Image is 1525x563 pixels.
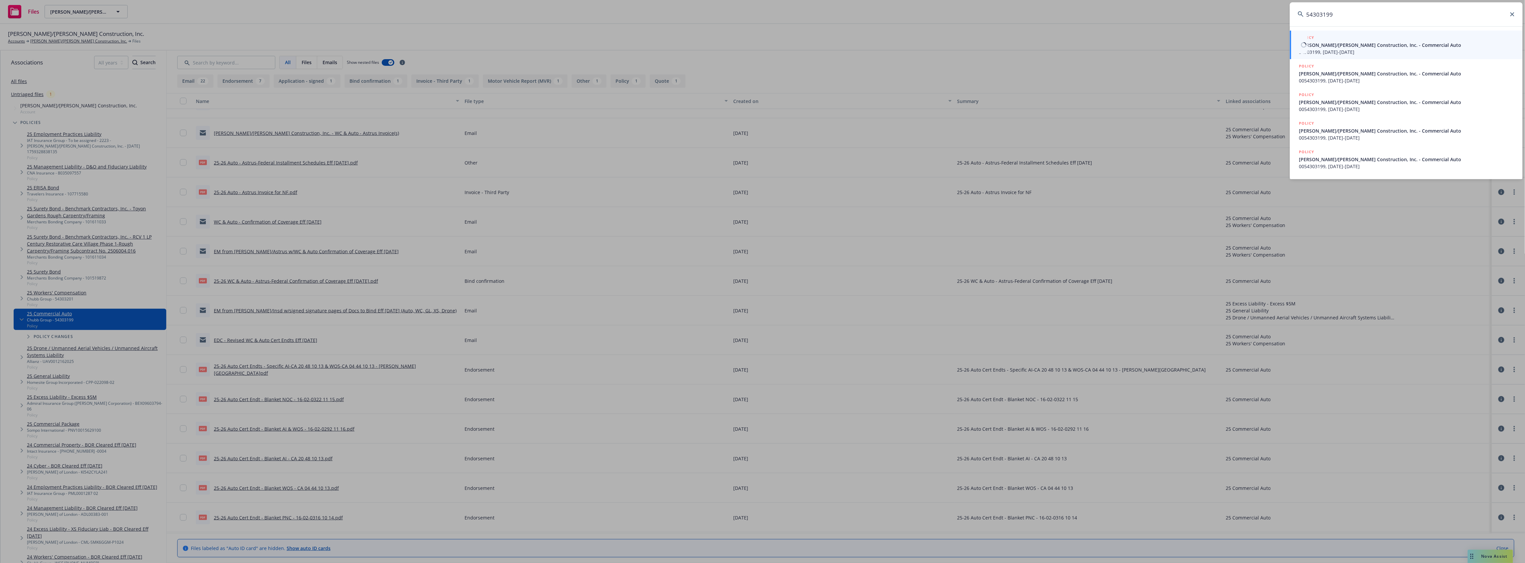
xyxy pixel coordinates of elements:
[1299,99,1515,106] span: [PERSON_NAME]/[PERSON_NAME] Construction, Inc. - Commercial Auto
[1299,127,1515,134] span: [PERSON_NAME]/[PERSON_NAME] Construction, Inc. - Commercial Auto
[1299,134,1515,141] span: 0054303199, [DATE]-[DATE]
[1299,149,1315,155] h5: POLICY
[1299,77,1515,84] span: 0054303199, [DATE]-[DATE]
[1290,116,1523,145] a: POLICY[PERSON_NAME]/[PERSON_NAME] Construction, Inc. - Commercial Auto0054303199, [DATE]-[DATE]
[1290,145,1523,173] a: POLICY[PERSON_NAME]/[PERSON_NAME] Construction, Inc. - Commercial Auto0054303199, [DATE]-[DATE]
[1299,49,1515,56] span: 54303199, [DATE]-[DATE]
[1290,59,1523,88] a: POLICY[PERSON_NAME]/[PERSON_NAME] Construction, Inc. - Commercial Auto0054303199, [DATE]-[DATE]
[1299,156,1515,163] span: [PERSON_NAME]/[PERSON_NAME] Construction, Inc. - Commercial Auto
[1299,106,1515,113] span: 0054303199, [DATE]-[DATE]
[1299,91,1315,98] h5: POLICY
[1299,120,1315,127] h5: POLICY
[1299,70,1515,77] span: [PERSON_NAME]/[PERSON_NAME] Construction, Inc. - Commercial Auto
[1290,88,1523,116] a: POLICY[PERSON_NAME]/[PERSON_NAME] Construction, Inc. - Commercial Auto0054303199, [DATE]-[DATE]
[1299,42,1515,49] span: [PERSON_NAME]/[PERSON_NAME] Construction, Inc. - Commercial Auto
[1299,34,1315,41] h5: POLICY
[1299,163,1515,170] span: 0054303199, [DATE]-[DATE]
[1299,63,1315,69] h5: POLICY
[1290,2,1523,26] input: Search...
[1290,31,1523,59] a: POLICY[PERSON_NAME]/[PERSON_NAME] Construction, Inc. - Commercial Auto54303199, [DATE]-[DATE]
